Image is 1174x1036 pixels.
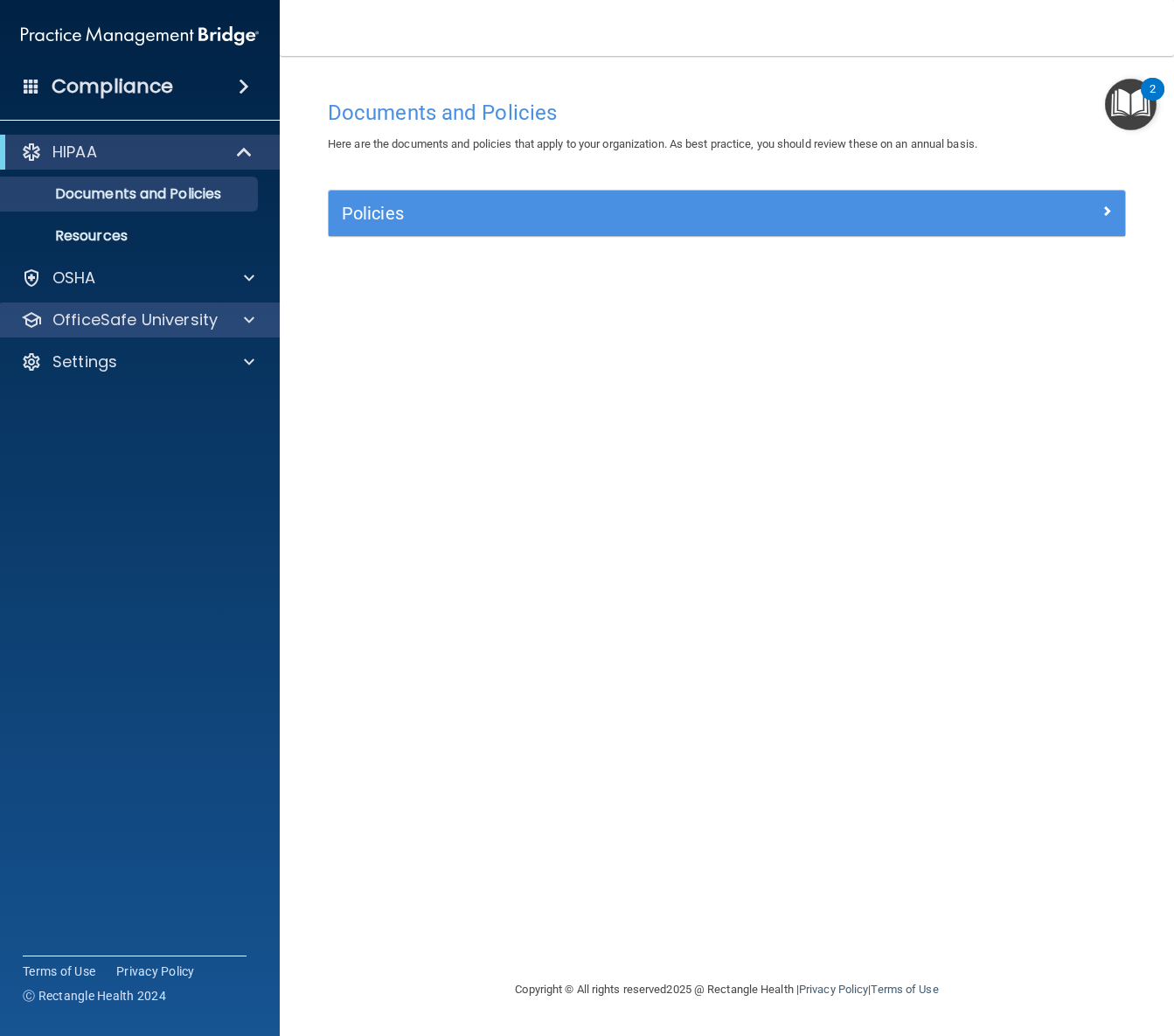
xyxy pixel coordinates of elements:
img: PMB logo [21,18,259,53]
p: OSHA [52,268,96,289]
p: Documents and Policies [11,185,250,203]
a: Policies [342,199,1112,227]
h5: Policies [342,204,913,223]
p: Resources [11,227,250,245]
iframe: Drift Widget Chat Controller [872,912,1153,982]
p: HIPAA [52,142,97,163]
a: Terms of Use [871,983,938,996]
button: Open Resource Center, 2 new notifications [1105,79,1157,130]
a: OfficeSafe University [21,309,254,330]
p: Settings [52,351,117,372]
p: OfficeSafe University [52,309,218,330]
div: Copyright © All rights reserved 2025 @ Rectangle Health | | [408,962,1046,1018]
a: Privacy Policy [116,963,195,980]
a: Settings [21,351,254,372]
a: OSHA [21,268,254,289]
h4: Documents and Policies [328,101,1126,124]
a: HIPAA [21,142,254,163]
h4: Compliance [52,74,173,99]
a: Terms of Use [23,963,95,980]
span: Ⓒ Rectangle Health 2024 [23,987,166,1005]
div: 2 [1150,89,1156,112]
span: Here are the documents and policies that apply to your organization. As best practice, you should... [328,137,977,150]
a: Privacy Policy [799,983,868,996]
